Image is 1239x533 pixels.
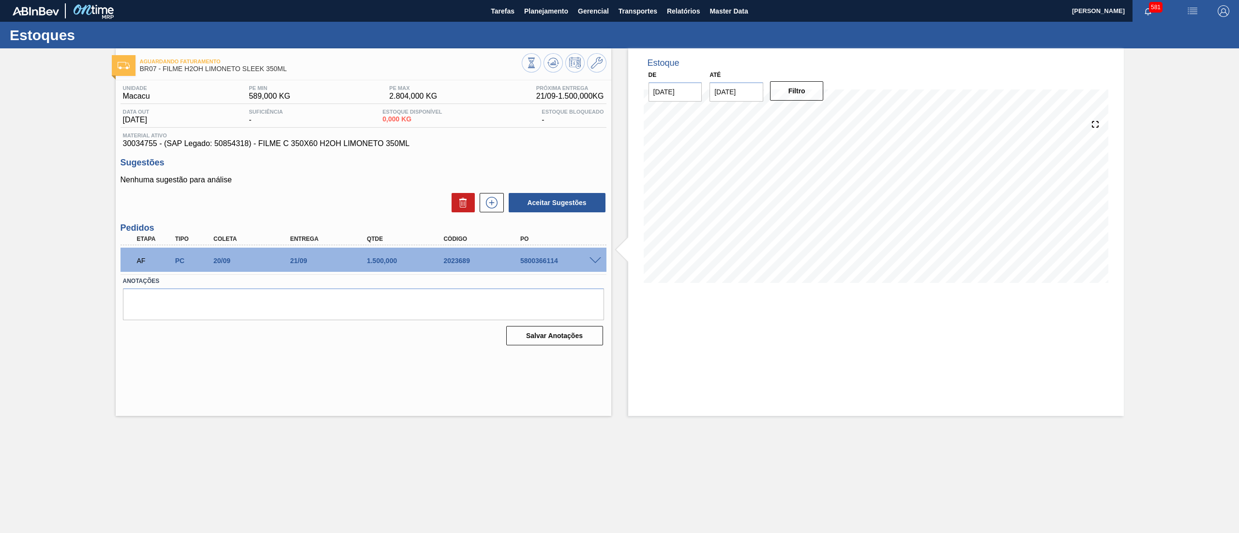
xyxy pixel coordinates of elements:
div: Coleta [211,236,299,242]
button: Aceitar Sugestões [509,193,605,212]
span: Unidade [123,85,150,91]
span: Relatórios [667,5,700,17]
input: dd/mm/yyyy [649,82,702,102]
span: Próxima Entrega [536,85,604,91]
img: Logout [1218,5,1229,17]
button: Salvar Anotações [506,326,603,345]
div: - [539,109,606,124]
span: BR07 - FILME H2OH LIMONETO SLEEK 350ML [140,65,522,73]
span: Suficiência [249,109,283,115]
div: 2023689 [441,257,529,265]
span: Aguardando Faturamento [140,59,522,64]
div: Excluir Sugestões [447,193,475,212]
span: Estoque Bloqueado [542,109,604,115]
input: dd/mm/yyyy [710,82,763,102]
span: Macacu [123,92,150,101]
img: userActions [1187,5,1198,17]
div: Estoque [648,58,680,68]
img: Ícone [118,62,130,69]
div: Aceitar Sugestões [504,192,606,213]
span: 30034755 - (SAP Legado: 50854318) - FILME C 350X60 H2OH LIMONETO 350ML [123,139,604,148]
p: Nenhuma sugestão para análise [121,176,606,184]
img: TNhmsLtSVTkK8tSr43FrP2fwEKptu5GPRR3wAAAABJRU5ErkJggg== [13,7,59,15]
button: Ir ao Master Data / Geral [587,53,606,73]
h3: Sugestões [121,158,606,168]
button: Notificações [1133,4,1163,18]
div: - [246,109,285,124]
button: Filtro [770,81,824,101]
span: 0,000 KG [382,116,442,123]
button: Visão Geral dos Estoques [522,53,541,73]
div: PO [518,236,605,242]
span: Planejamento [524,5,568,17]
div: Código [441,236,529,242]
div: Tipo [173,236,214,242]
button: Programar Estoque [565,53,585,73]
button: Atualizar Gráfico [544,53,563,73]
div: Entrega [287,236,375,242]
label: De [649,72,657,78]
h1: Estoques [10,30,181,41]
div: Pedido de Compra [173,257,214,265]
div: Qtde [364,236,452,242]
div: Aguardando Faturamento [135,250,176,271]
div: 20/09/2025 [211,257,299,265]
span: PE MAX [389,85,437,91]
span: 21/09 - 1.500,000 KG [536,92,604,101]
span: Tarefas [491,5,514,17]
span: PE MIN [249,85,290,91]
h3: Pedidos [121,223,606,233]
span: [DATE] [123,116,150,124]
div: Nova sugestão [475,193,504,212]
span: 2.804,000 KG [389,92,437,101]
div: 5800366114 [518,257,605,265]
div: 1.500,000 [364,257,452,265]
span: Data out [123,109,150,115]
span: Gerencial [578,5,609,17]
div: 21/09/2025 [287,257,375,265]
span: Estoque Disponível [382,109,442,115]
span: Transportes [619,5,657,17]
p: AF [137,257,174,265]
label: Até [710,72,721,78]
label: Anotações [123,274,604,288]
span: Master Data [710,5,748,17]
span: 581 [1149,2,1163,13]
div: Etapa [135,236,176,242]
span: Material ativo [123,133,604,138]
span: 589,000 KG [249,92,290,101]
